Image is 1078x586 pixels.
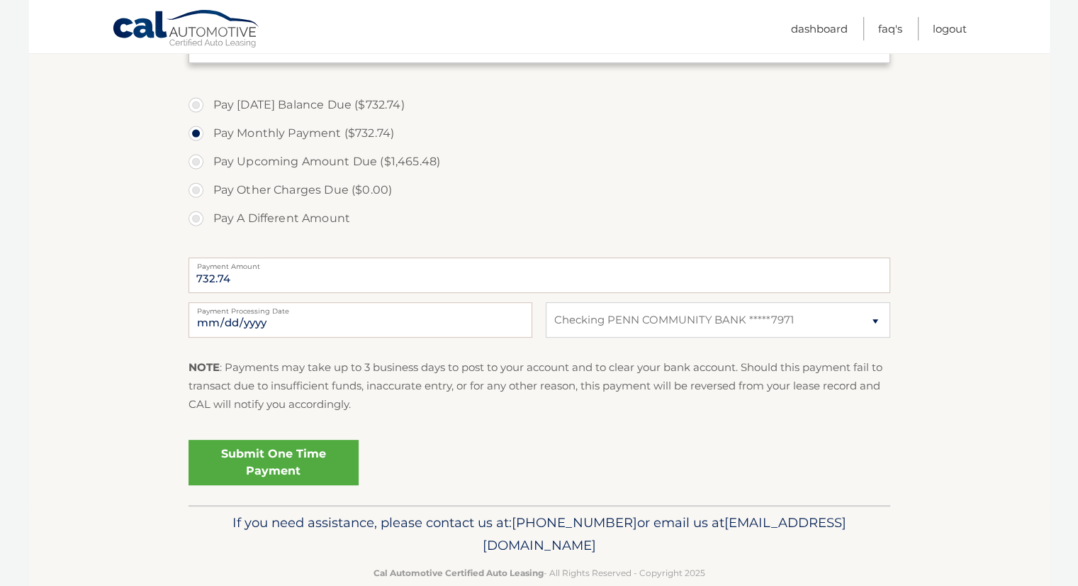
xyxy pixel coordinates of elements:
[189,440,359,485] a: Submit One Time Payment
[189,176,890,204] label: Pay Other Charges Due ($0.00)
[189,302,532,314] label: Payment Processing Date
[189,148,890,176] label: Pay Upcoming Amount Due ($1,465.48)
[189,204,890,233] label: Pay A Different Amount
[189,258,890,293] input: Payment Amount
[189,302,532,338] input: Payment Date
[878,17,902,40] a: FAQ's
[189,360,220,374] strong: NOTE
[933,17,967,40] a: Logout
[189,358,890,414] p: : Payments may take up to 3 business days to post to your account and to clear your bank account....
[791,17,848,40] a: Dashboard
[512,514,637,531] span: [PHONE_NUMBER]
[198,512,881,557] p: If you need assistance, please contact us at: or email us at
[189,119,890,148] label: Pay Monthly Payment ($732.74)
[198,565,881,580] p: - All Rights Reserved - Copyright 2025
[483,514,846,553] span: [EMAIL_ADDRESS][DOMAIN_NAME]
[189,258,890,269] label: Payment Amount
[189,91,890,119] label: Pay [DATE] Balance Due ($732.74)
[374,568,544,578] strong: Cal Automotive Certified Auto Leasing
[112,9,261,50] a: Cal Automotive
